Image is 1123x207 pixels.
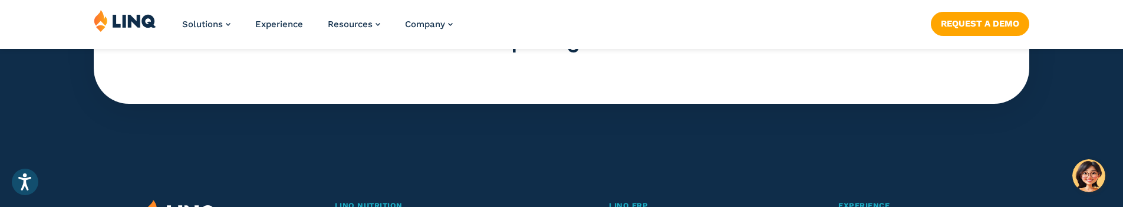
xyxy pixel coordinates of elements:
img: LINQ | K‑12 Software [94,9,156,32]
span: Solutions [182,19,223,29]
nav: Primary Navigation [182,9,453,48]
a: Company [405,19,453,29]
button: Hello, have a question? Let’s chat. [1072,159,1105,192]
a: Solutions [182,19,230,29]
span: Company [405,19,445,29]
nav: Button Navigation [931,9,1029,35]
a: Resources [328,19,380,29]
a: Request a Demo [931,12,1029,35]
a: Experience [255,19,303,29]
span: Resources [328,19,373,29]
